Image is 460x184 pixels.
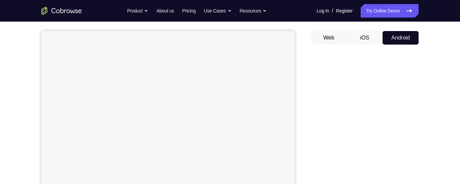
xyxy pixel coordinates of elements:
[317,4,329,18] a: Log In
[204,4,231,18] button: Use Cases
[347,31,383,45] button: iOS
[332,7,333,15] span: /
[240,4,267,18] button: Resources
[311,31,347,45] button: Web
[182,4,196,18] a: Pricing
[41,7,82,15] a: Go to the home page
[156,4,174,18] a: About us
[336,4,353,18] a: Register
[361,4,419,18] a: Try Online Demo
[383,31,419,45] button: Android
[127,4,149,18] button: Product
